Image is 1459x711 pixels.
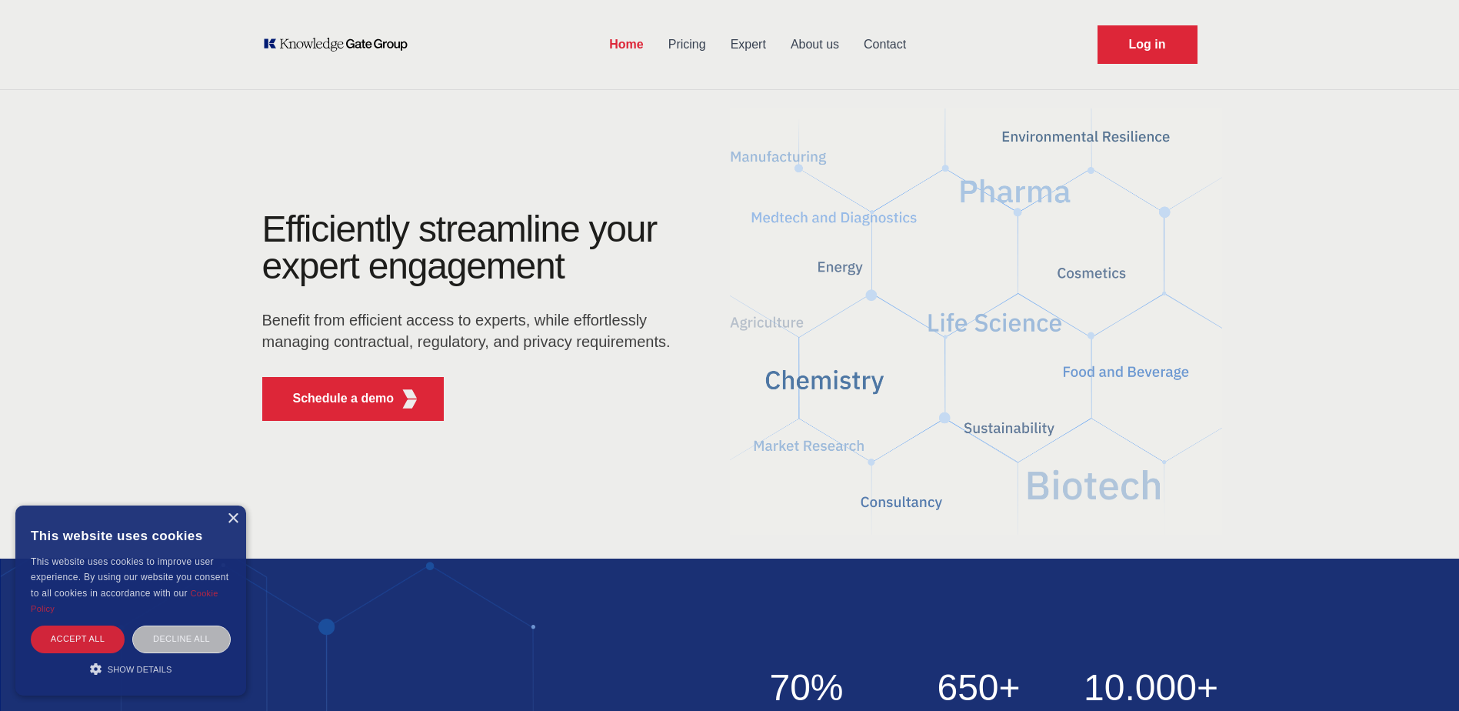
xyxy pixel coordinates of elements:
[718,25,778,65] a: Expert
[31,517,231,554] div: This website uses cookies
[262,309,681,352] p: Benefit from efficient access to experts, while effortlessly managing contractual, regulatory, an...
[227,513,238,525] div: Close
[262,377,445,421] button: Schedule a demoKGG Fifth Element RED
[293,389,395,408] p: Schedule a demo
[31,661,231,676] div: Show details
[31,626,125,653] div: Accept all
[778,25,851,65] a: About us
[1098,25,1198,64] a: Request Demo
[656,25,718,65] a: Pricing
[851,25,918,65] a: Contact
[597,25,655,65] a: Home
[31,589,218,613] a: Cookie Policy
[132,626,231,653] div: Decline all
[262,209,658,286] h1: Efficiently streamline your expert engagement
[1074,669,1228,706] h2: 10.000+
[730,669,884,706] h2: 70%
[400,389,419,409] img: KGG Fifth Element RED
[108,665,172,674] span: Show details
[31,556,228,599] span: This website uses cookies to improve user experience. By using our website you consent to all coo...
[262,37,418,52] a: KOL Knowledge Platform: Talk to Key External Experts (KEE)
[902,669,1056,706] h2: 650+
[730,100,1222,543] img: KGG Fifth Element RED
